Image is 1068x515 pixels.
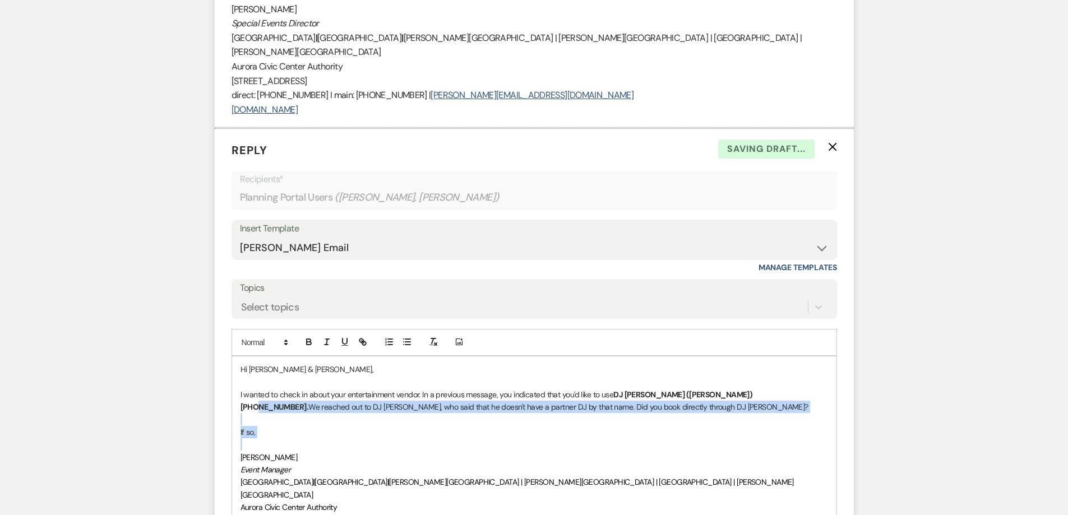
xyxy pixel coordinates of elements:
[317,32,401,44] span: [GEOGRAPHIC_DATA]
[241,388,828,414] p: I wanted to check in about your entertainment vendor. In a previous message, you indicated that y...
[240,172,829,187] p: Recipients*
[241,299,299,314] div: Select topics
[759,262,837,272] a: Manage Templates
[232,143,267,157] span: Reply
[241,389,754,412] strong: DJ [PERSON_NAME] ([PERSON_NAME]) [PHONE_NUMBER].
[316,32,317,44] strong: |
[240,187,829,208] div: Planning Portal Users
[241,363,828,375] p: Hi [PERSON_NAME] & [PERSON_NAME],
[232,3,297,15] span: [PERSON_NAME]
[241,477,794,499] span: [PERSON_NAME][GEOGRAPHIC_DATA] | [PERSON_NAME][GEOGRAPHIC_DATA] | [GEOGRAPHIC_DATA] | [PERSON_NAM...
[315,477,387,487] span: [GEOGRAPHIC_DATA]
[718,140,815,159] span: Saving draft...
[232,104,298,115] a: [DOMAIN_NAME]
[387,477,389,487] strong: |
[232,75,307,87] span: [STREET_ADDRESS]
[240,221,829,237] div: Insert Template
[232,89,431,101] span: direct: [PHONE_NUMBER] I main: [PHONE_NUMBER] |
[241,502,337,512] span: Aurora Civic Center Authority
[232,32,316,44] span: [GEOGRAPHIC_DATA]
[232,32,802,58] span: [PERSON_NAME][GEOGRAPHIC_DATA] | [PERSON_NAME][GEOGRAPHIC_DATA] | [GEOGRAPHIC_DATA] | [PERSON_NAM...
[431,89,634,101] a: [PERSON_NAME][EMAIL_ADDRESS][DOMAIN_NAME]
[241,465,291,475] em: Event Manager
[241,427,256,437] span: If so,
[241,452,298,462] span: [PERSON_NAME]
[232,61,343,72] span: Aurora Civic Center Authority
[308,402,808,412] span: We reached out to DJ [PERSON_NAME], who said that he doesn't have a partner DJ by that name. Did ...
[240,280,829,296] label: Topics
[241,477,313,487] span: [GEOGRAPHIC_DATA]
[335,190,500,205] span: ( [PERSON_NAME], [PERSON_NAME] )
[401,32,403,44] strong: |
[232,17,319,29] em: Special Events Director
[313,477,315,487] strong: |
